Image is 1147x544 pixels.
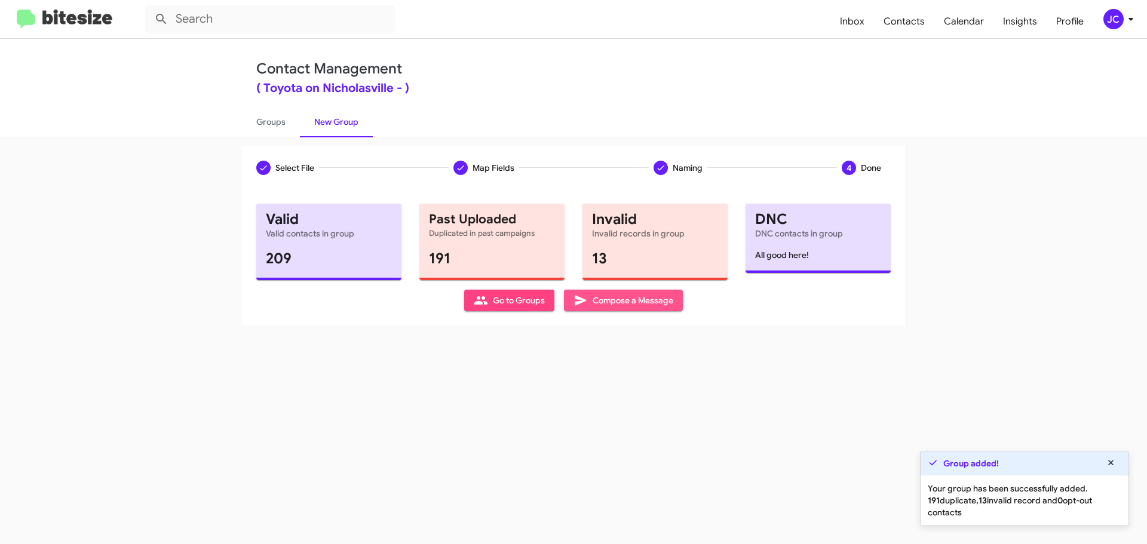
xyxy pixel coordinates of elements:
input: Search [145,5,395,33]
button: Compose a Message [564,290,683,311]
h1: 209 [266,249,392,268]
a: Contact Management [256,60,402,78]
mat-card-subtitle: Invalid records in group [592,228,718,239]
a: Contacts [874,4,934,39]
mat-card-subtitle: DNC contacts in group [755,228,881,239]
mat-card-title: Invalid [592,213,718,225]
mat-card-title: Past Uploaded [429,213,555,225]
span: Compose a Message [573,290,673,311]
b: 0 [1057,495,1063,506]
a: Profile [1047,4,1093,39]
b: 191 [928,495,940,506]
span: All good here! [755,250,809,260]
b: 13 [979,495,987,506]
mat-card-title: DNC [755,213,881,225]
div: Your group has been successfully added. duplicate, invalid record and opt-out contacts [921,475,1128,525]
strong: Group added! [943,457,999,469]
div: ( Toyota on Nicholasville - ) [256,82,891,94]
button: Go to Groups [464,290,554,311]
mat-card-subtitle: Valid contacts in group [266,228,392,239]
a: Insights [993,4,1047,39]
mat-card-subtitle: Duplicated in past campaigns [429,228,555,239]
button: JC [1093,9,1134,29]
div: JC [1103,9,1124,29]
a: New Group [300,106,373,137]
mat-card-title: Valid [266,213,392,225]
span: Go to Groups [474,290,545,311]
a: Inbox [830,4,874,39]
h1: 191 [429,249,555,268]
h1: 13 [592,249,718,268]
a: Groups [242,106,300,137]
a: Calendar [934,4,993,39]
